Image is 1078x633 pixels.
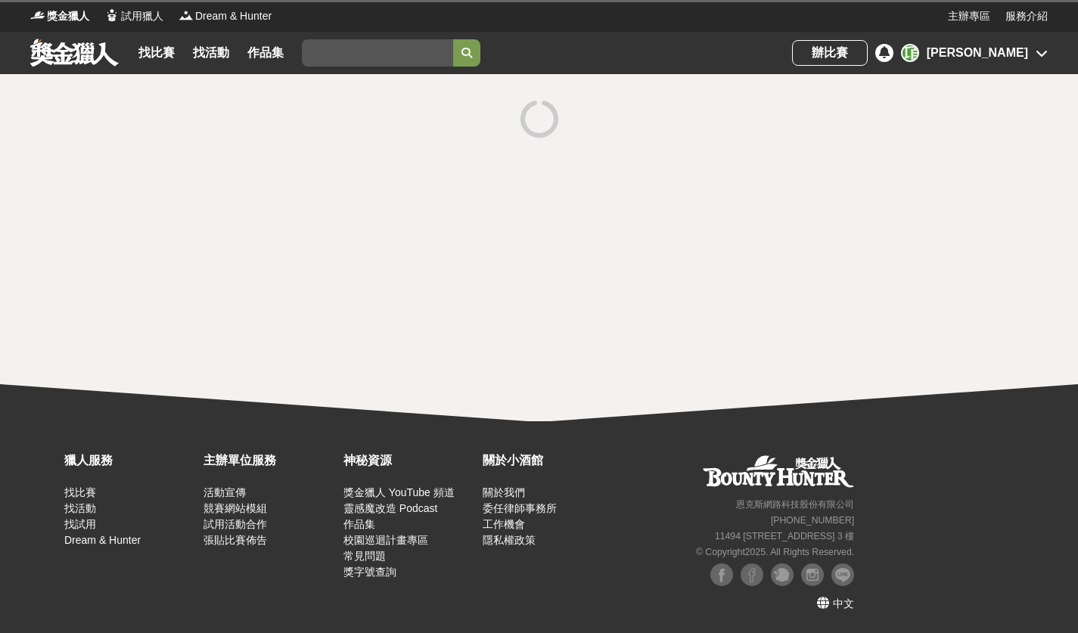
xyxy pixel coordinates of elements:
a: 常見問題 [343,550,386,562]
a: Logo獎金獵人 [30,8,89,24]
a: 委任律師事務所 [483,502,557,514]
div: [PERSON_NAME] [927,44,1028,62]
a: 試用活動合作 [203,518,267,530]
span: Dream & Hunter [195,8,272,24]
div: 關於小酒館 [483,451,614,470]
span: 中文 [833,597,854,610]
a: 張貼比賽佈告 [203,534,267,546]
a: 關於我們 [483,486,525,498]
a: 找試用 [64,518,96,530]
small: © Copyright 2025 . All Rights Reserved. [696,547,854,557]
img: Plurk [771,563,794,586]
img: LINE [831,563,854,586]
a: 獎字號查詢 [343,566,396,578]
a: 辦比賽 [792,40,868,66]
img: Facebook [741,563,763,586]
a: 活動宣傳 [203,486,246,498]
a: 服務介紹 [1005,8,1048,24]
small: 11494 [STREET_ADDRESS] 3 樓 [715,531,854,541]
div: 神秘資源 [343,451,475,470]
a: 作品集 [241,42,290,64]
a: 主辦專區 [948,8,990,24]
small: 恩克斯網路科技股份有限公司 [736,499,854,510]
span: 獎金獵人 [47,8,89,24]
small: [PHONE_NUMBER] [771,515,854,526]
a: Dream & Hunter [64,534,141,546]
div: 獵人服務 [64,451,196,470]
a: 找活動 [64,502,96,514]
span: 試用獵人 [121,8,163,24]
a: 校園巡迴計畫專區 [343,534,428,546]
a: 隱私權政策 [483,534,536,546]
a: LogoDream & Hunter [179,8,272,24]
a: 獎金獵人 YouTube 頻道 [343,486,455,498]
div: 項 [901,44,919,62]
div: 主辦單位服務 [203,451,335,470]
img: Logo [179,8,194,23]
img: Logo [104,8,120,23]
a: 找比賽 [132,42,181,64]
a: 工作機會 [483,518,525,530]
a: 靈感魔改造 Podcast [343,502,437,514]
img: Facebook [710,563,733,586]
a: 競賽網站模組 [203,502,267,514]
a: 找活動 [187,42,235,64]
a: Logo試用獵人 [104,8,163,24]
a: 作品集 [343,518,375,530]
img: Instagram [801,563,824,586]
a: 找比賽 [64,486,96,498]
img: Logo [30,8,45,23]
